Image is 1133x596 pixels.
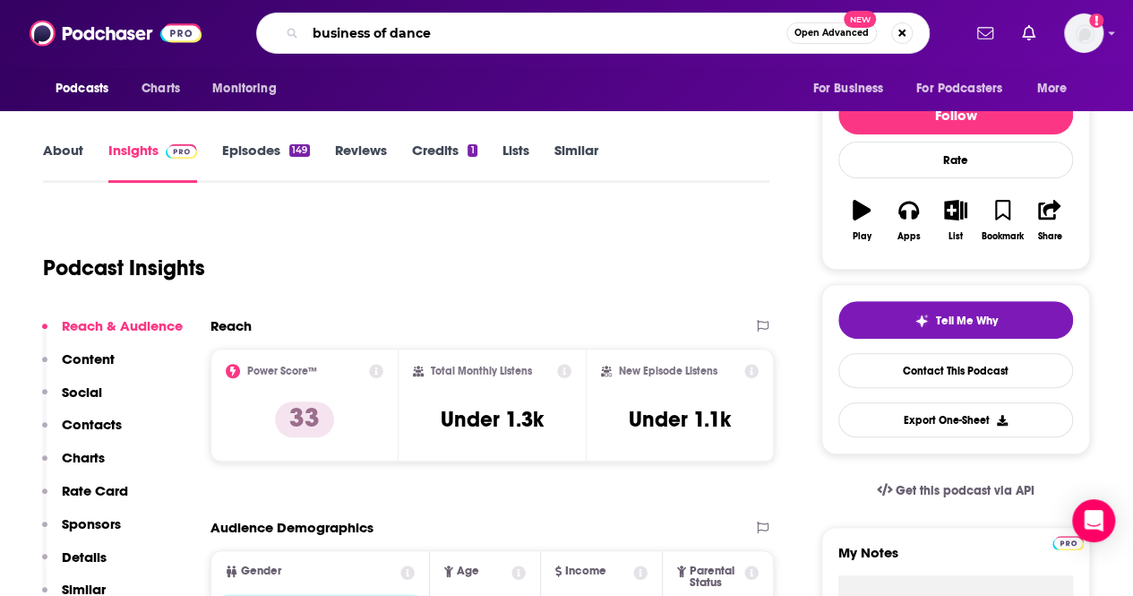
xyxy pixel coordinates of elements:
a: Show notifications dropdown [970,18,1000,48]
input: Search podcasts, credits, & more... [305,19,786,48]
a: Pro website [1052,533,1084,550]
p: Social [62,384,102,401]
img: User Profile [1064,13,1103,53]
a: Credits1 [412,142,476,183]
button: Share [1026,188,1073,253]
button: open menu [43,72,132,106]
button: open menu [200,72,299,106]
a: Charts [130,72,191,106]
button: List [932,188,979,253]
button: Export One-Sheet [838,402,1073,437]
a: Episodes149 [222,142,310,183]
button: Content [42,350,115,384]
span: Income [565,566,606,577]
a: Reviews [335,142,387,183]
div: 149 [289,144,310,157]
label: My Notes [838,544,1073,575]
h2: New Episode Listens [619,365,717,377]
span: Age [457,566,479,577]
p: Rate Card [62,482,128,499]
span: For Podcasters [916,76,1002,101]
button: Rate Card [42,482,128,515]
img: Podchaser Pro [166,144,197,159]
button: Open AdvancedNew [786,22,877,44]
span: Podcasts [56,76,108,101]
h3: Under 1.3k [441,406,544,433]
span: Logged in as megcassidy [1064,13,1103,53]
p: Sponsors [62,515,121,532]
button: open menu [905,72,1028,106]
span: Open Advanced [794,29,869,38]
button: Sponsors [42,515,121,548]
img: Podchaser Pro [1052,536,1084,550]
span: Monitoring [212,76,276,101]
div: Play [853,231,871,242]
span: Get this podcast via API [896,483,1034,498]
p: Contacts [62,416,122,433]
div: Search podcasts, credits, & more... [256,13,930,54]
button: Follow [838,95,1073,134]
button: Bookmark [979,188,1026,253]
p: Reach & Audience [62,317,183,334]
svg: Add a profile image [1089,13,1103,28]
button: Reach & Audience [42,317,183,350]
p: Charts [62,449,105,466]
span: Tell Me Why [936,314,998,328]
a: Lists [502,142,529,183]
h3: Under 1.1k [629,406,731,433]
a: Contact This Podcast [838,353,1073,388]
button: Apps [885,188,931,253]
h2: Audience Demographics [210,519,373,536]
span: New [844,11,876,28]
button: Contacts [42,416,122,449]
div: Open Intercom Messenger [1072,499,1115,542]
span: Gender [241,566,281,577]
div: Bookmark [982,231,1024,242]
h2: Reach [210,317,252,334]
div: Apps [897,231,921,242]
div: 1 [468,144,476,157]
span: Parental Status [690,566,742,589]
button: Show profile menu [1064,13,1103,53]
img: Podchaser - Follow, Share and Rate Podcasts [30,16,202,50]
a: About [43,142,83,183]
h1: Podcast Insights [43,255,205,281]
span: More [1037,76,1068,101]
p: 33 [275,402,334,437]
div: Share [1037,231,1061,242]
button: tell me why sparkleTell Me Why [838,301,1073,339]
button: open menu [1025,72,1090,106]
span: Charts [142,76,180,101]
a: InsightsPodchaser Pro [108,142,197,183]
button: Social [42,384,102,417]
a: Get this podcast via API [863,469,1049,513]
div: List [948,231,963,242]
button: open menu [800,72,906,106]
a: Similar [554,142,598,183]
button: Details [42,548,107,582]
h2: Total Monthly Listens [431,365,532,377]
h2: Power Score™ [247,365,317,377]
span: For Business [812,76,883,101]
p: Details [62,548,107,566]
button: Play [838,188,885,253]
button: Charts [42,449,105,482]
p: Content [62,350,115,367]
img: tell me why sparkle [914,314,929,328]
div: Rate [838,142,1073,178]
a: Show notifications dropdown [1015,18,1043,48]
